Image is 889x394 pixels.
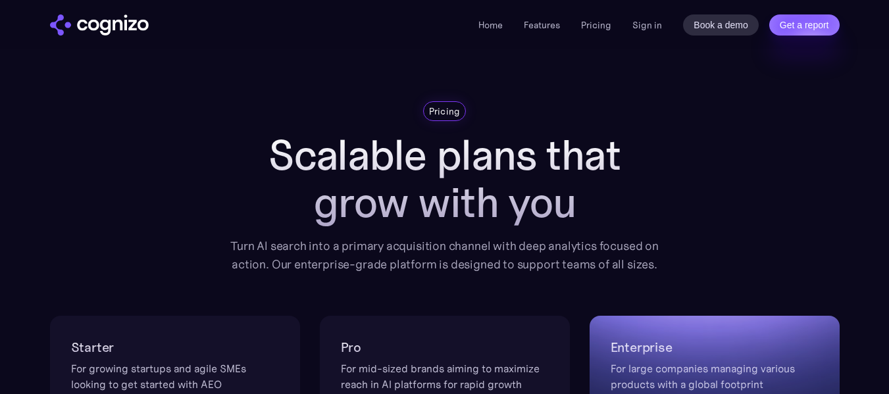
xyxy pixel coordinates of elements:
h2: Enterprise [611,337,819,358]
a: Pricing [581,19,611,31]
a: Home [478,19,503,31]
a: Get a report [769,14,840,36]
a: home [50,14,149,36]
a: Book a demo [683,14,759,36]
h2: Pro [341,337,549,358]
h1: Scalable plans that grow with you [221,132,669,226]
img: cognizo logo [50,14,149,36]
div: For mid-sized brands aiming to maximize reach in AI platforms for rapid growth [341,360,549,392]
a: Sign in [632,17,662,33]
div: For growing startups and agile SMEs looking to get started with AEO [71,360,279,392]
div: For large companies managing various products with a global footprint [611,360,819,392]
a: Features [524,19,560,31]
div: Pricing [429,105,461,118]
div: Turn AI search into a primary acquisition channel with deep analytics focused on action. Our ente... [221,237,669,274]
h2: Starter [71,337,279,358]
